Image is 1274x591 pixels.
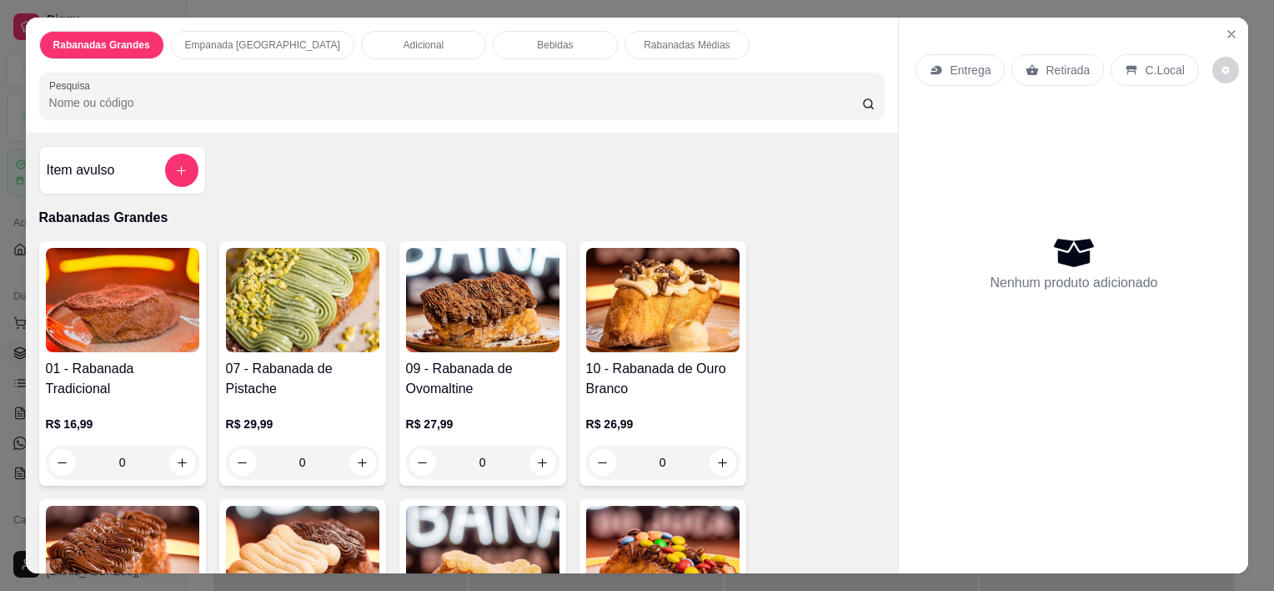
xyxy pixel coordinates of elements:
img: product-image [406,248,559,352]
button: decrease-product-quantity [229,449,256,476]
p: Entrega [950,62,991,78]
button: decrease-product-quantity [49,449,76,476]
h4: 01 - Rabanada Tradicional [46,359,199,399]
button: Close [1218,21,1245,48]
p: Empanada [GEOGRAPHIC_DATA] [185,38,340,52]
p: Rabanadas Grandes [53,38,150,52]
button: increase-product-quantity [529,449,556,476]
p: R$ 29,99 [226,416,379,432]
img: product-image [46,248,199,352]
p: Retirada [1046,62,1090,78]
p: Rabanadas Grandes [39,208,885,228]
button: decrease-product-quantity [1212,57,1239,83]
h4: Item avulso [47,160,115,180]
p: C.Local [1145,62,1184,78]
h4: 09 - Rabanada de Ovomaltine [406,359,559,399]
p: R$ 27,99 [406,416,559,432]
button: decrease-product-quantity [409,449,436,476]
img: product-image [586,248,740,352]
p: Rabanadas Médias [644,38,730,52]
label: Pesquisa [49,78,96,93]
img: product-image [226,248,379,352]
button: increase-product-quantity [169,449,196,476]
h4: 10 - Rabanada de Ouro Branco [586,359,740,399]
button: decrease-product-quantity [589,449,616,476]
p: Adicional [404,38,444,52]
input: Pesquisa [49,94,862,111]
p: Nenhum produto adicionado [990,273,1157,293]
button: increase-product-quantity [349,449,376,476]
h4: 07 - Rabanada de Pistache [226,359,379,399]
button: add-separate-item [165,154,198,187]
p: R$ 16,99 [46,416,199,432]
p: R$ 26,99 [586,416,740,432]
button: increase-product-quantity [710,449,736,476]
p: Bebidas [537,38,573,52]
